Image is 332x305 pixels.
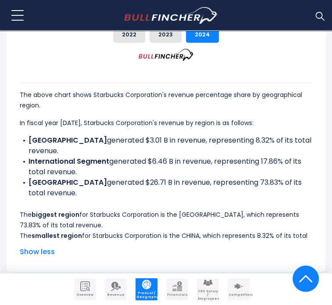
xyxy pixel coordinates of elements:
[20,156,312,177] li: generated $6.46 B in revenue, representing 17.86% of its total revenue.
[75,293,95,297] span: Overview
[106,293,126,297] span: Revenue
[20,83,312,251] div: The for Starbucks Corporation is the [GEOGRAPHIC_DATA], which represents 73.83% of its total reve...
[20,135,312,156] li: generated $3.01 B in revenue, representing 8.32% of its total revenue.
[136,291,157,299] span: Product / Geography
[198,290,218,301] span: CEO Salary / Employees
[186,27,219,43] button: 2024
[20,246,312,257] span: Show less
[228,293,249,297] span: Competitors
[113,27,145,43] button: 2022
[150,27,182,43] button: 2023
[74,278,96,300] a: Company Overview
[29,135,107,145] b: [GEOGRAPHIC_DATA]
[136,278,157,300] a: Company Product/Geography
[166,278,188,300] a: Company Financials
[124,7,218,24] img: bullfincher logo
[197,278,219,300] a: Company Employees
[124,7,218,24] a: Go to homepage
[20,177,312,198] li: generated $26.71 B in revenue, representing 73.83% of its total revenue.
[29,156,109,166] b: International Segment
[167,293,187,297] span: Financials
[32,231,82,240] b: smallest region
[228,278,250,300] a: Company Competitors
[105,278,127,300] a: Company Revenue
[20,90,312,111] p: The above chart shows Starbucks Corporation's revenue percentage share by geographical region.
[32,210,79,219] b: biggest region
[20,118,312,128] p: In fiscal year [DATE], Starbucks Corporation's revenue by region is as follows:
[29,177,107,187] b: [GEOGRAPHIC_DATA]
